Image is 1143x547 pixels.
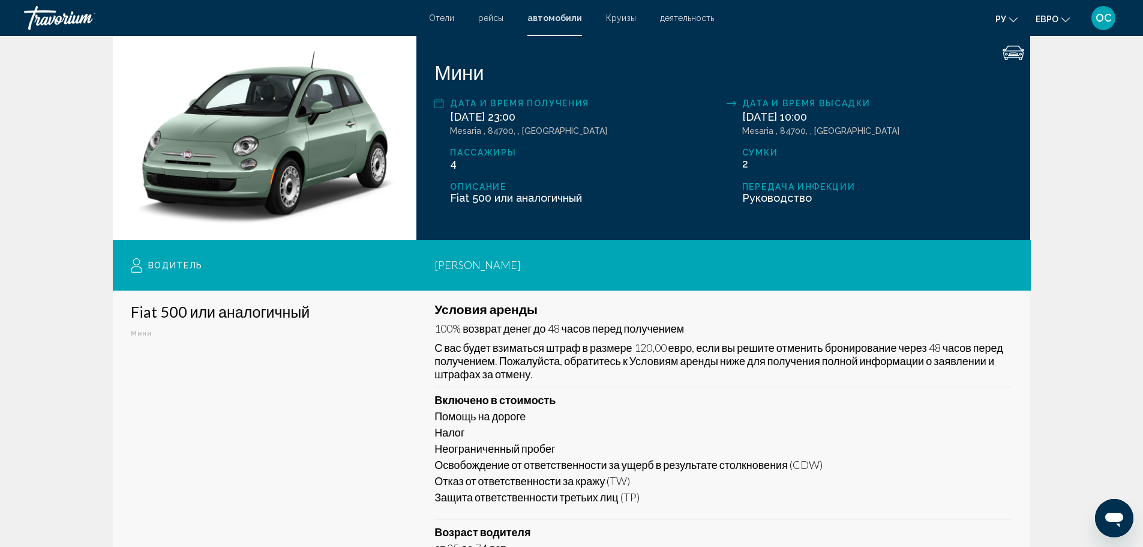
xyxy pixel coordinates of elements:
[1088,5,1119,31] button: Меню пользователя
[450,98,589,108] font: Дата и время получения
[742,157,748,170] font: 2
[742,192,812,204] font: Руководство
[450,157,457,170] font: 4
[131,330,152,337] font: Мини
[434,442,555,455] font: Неограниченный пробег
[1095,499,1133,537] iframe: Кнопка запуска окна обмена сообщениями
[148,261,203,270] font: Водитель
[434,409,526,423] font: Помощь на дороге
[450,126,607,136] font: Mesaria , 84700, , [GEOGRAPHIC_DATA]
[434,60,484,84] font: Мини
[742,110,807,123] font: [DATE] 10:00
[742,98,871,108] font: Дата и время высадки
[434,301,538,316] font: Условия аренды
[995,14,1006,24] font: ру
[1036,14,1058,24] font: евро
[1036,10,1070,28] button: Изменить валюту
[434,322,684,335] font: 100% возврат денег до 48 часов перед получением
[434,393,556,406] font: Включено в стоимость
[434,341,1003,381] font: С вас будет взиматься штраф в размере 120,00 евро, если вы решите отменить бронирование через 48 ...
[742,148,778,157] font: Сумки
[24,6,417,30] a: Травориум
[660,13,714,23] a: деятельность
[434,474,630,488] font: Отказ от ответственности за кражу (TW)
[434,458,823,471] font: Освобождение от ответственности за ущерб в результате столкновения (CDW)
[478,13,503,23] a: рейсы
[429,13,454,23] a: Отели
[450,192,582,204] font: Fiat 500 или аналогичный
[1096,11,1112,24] font: ОС
[434,258,521,271] font: [PERSON_NAME]
[742,126,899,136] font: Mesaria , 84700, , [GEOGRAPHIC_DATA]
[434,491,640,504] font: Защита ответственности третьих лиц (TP)
[434,426,464,439] font: Налог
[131,303,310,321] font: Fiat 500 или аналогичный
[450,148,516,157] font: Пассажиры
[450,110,515,123] font: [DATE] 23:00
[450,182,506,192] font: Описание
[742,182,856,192] font: Передача инфекции
[434,525,530,539] font: Возраст водителя
[995,10,1018,28] button: Изменить язык
[606,13,636,23] a: Круизы
[527,13,582,23] a: автомобили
